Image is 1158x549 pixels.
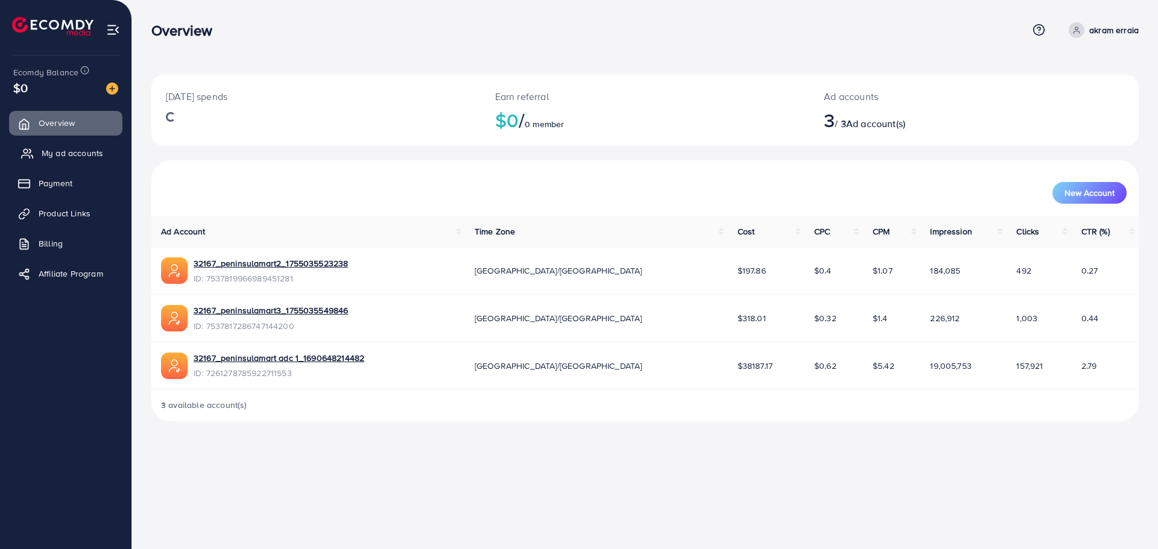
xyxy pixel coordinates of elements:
[39,268,103,280] span: Affiliate Program
[39,177,72,189] span: Payment
[161,399,247,411] span: 3 available account(s)
[495,89,796,104] p: Earn referral
[475,225,515,237] span: Time Zone
[475,312,642,324] span: [GEOGRAPHIC_DATA]/[GEOGRAPHIC_DATA]
[930,225,972,237] span: Impression
[1016,265,1031,277] span: 492
[475,265,642,277] span: [GEOGRAPHIC_DATA]/[GEOGRAPHIC_DATA]
[39,117,75,129] span: Overview
[194,320,348,332] span: ID: 7537817286747144200
[1052,182,1127,204] button: New Account
[1016,360,1043,372] span: 157,921
[814,312,837,324] span: $0.32
[1081,225,1110,237] span: CTR (%)
[194,257,348,269] a: 32167_peninsulamart2_1755035523238
[106,23,120,37] img: menu
[161,353,188,379] img: ic-ads-acc.e4c84228.svg
[1065,189,1115,197] span: New Account
[1081,312,1099,324] span: 0.44
[873,360,894,372] span: $5.42
[1064,22,1139,38] a: akram erraia
[9,262,122,286] a: Affiliate Program
[930,360,972,372] span: 19,005,753
[824,106,835,134] span: 3
[194,352,364,364] a: 32167_peninsulamart adc 1_1690648214482
[846,117,905,130] span: Ad account(s)
[194,272,348,284] span: ID: 7537819966989451281
[738,225,755,237] span: Cost
[1081,360,1097,372] span: 2.79
[1016,225,1039,237] span: Clicks
[824,89,1042,104] p: Ad accounts
[161,225,206,237] span: Ad Account
[39,237,63,249] span: Billing
[814,360,837,372] span: $0.62
[42,147,103,159] span: My ad accounts
[151,22,222,39] h3: Overview
[9,231,122,256] a: Billing
[738,312,766,324] span: $318.01
[1081,265,1098,277] span: 0.27
[738,360,773,372] span: $38187.17
[873,225,890,237] span: CPM
[166,89,466,104] p: [DATE] spends
[930,312,960,324] span: 226,912
[9,141,122,165] a: My ad accounts
[475,360,642,372] span: [GEOGRAPHIC_DATA]/[GEOGRAPHIC_DATA]
[161,305,188,331] img: ic-ads-acc.e4c84228.svg
[161,257,188,284] img: ic-ads-acc.e4c84228.svg
[738,265,766,277] span: $197.86
[1089,23,1139,37] p: akram erraia
[12,17,93,36] img: logo
[930,265,960,277] span: 184,085
[194,304,348,316] a: 32167_peninsulamart3_1755035549846
[9,111,122,135] a: Overview
[1016,312,1037,324] span: 1,003
[194,367,364,379] span: ID: 7261278785922711553
[873,265,893,277] span: $1.07
[13,79,28,96] span: $0
[824,108,1042,131] h2: / 3
[519,106,525,134] span: /
[39,207,90,219] span: Product Links
[9,201,122,225] a: Product Links
[13,66,78,78] span: Ecomdy Balance
[814,265,832,277] span: $0.4
[495,108,796,131] h2: $0
[9,171,122,195] a: Payment
[106,83,118,95] img: image
[873,312,888,324] span: $1.4
[525,118,564,130] span: 0 member
[814,225,830,237] span: CPC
